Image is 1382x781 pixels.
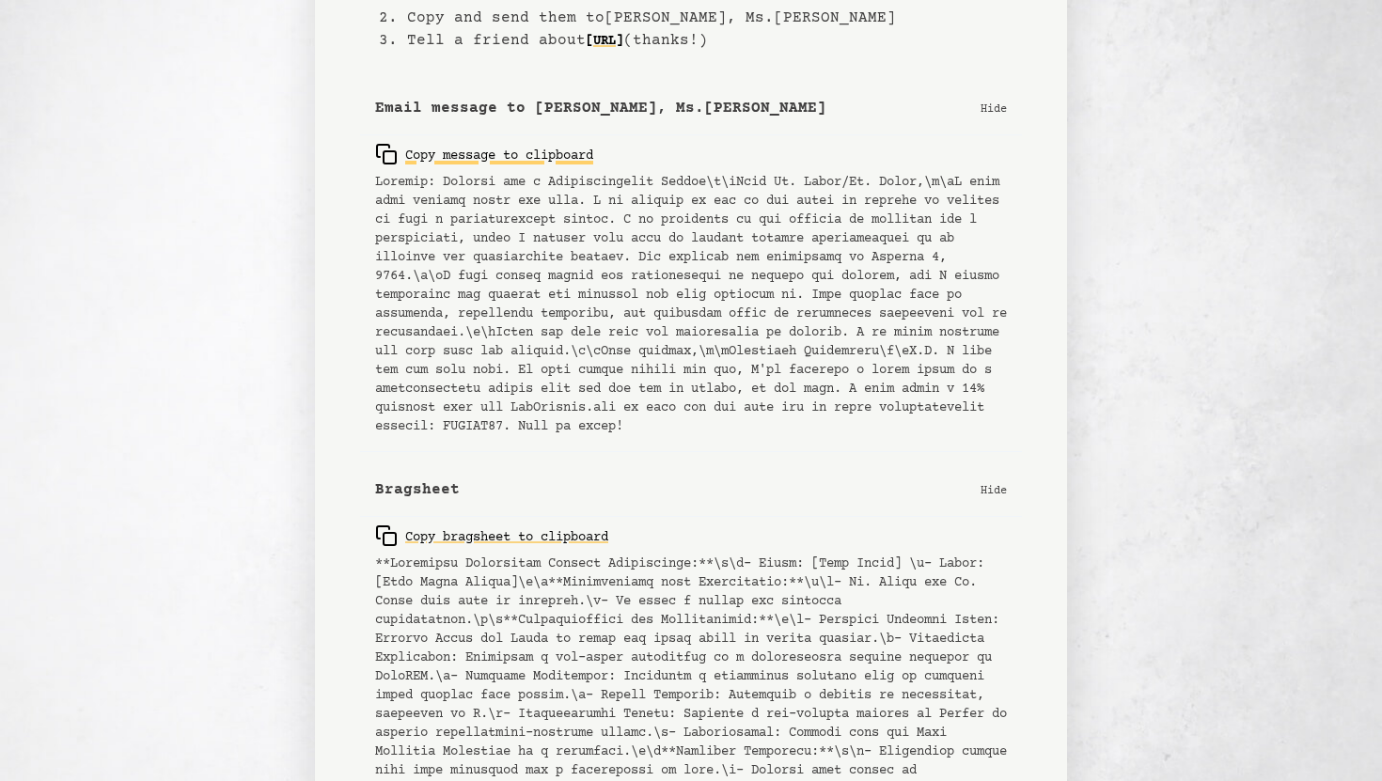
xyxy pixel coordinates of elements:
[379,7,1022,29] li: 2. Copy and send them to [PERSON_NAME], Ms.[PERSON_NAME]
[375,97,826,119] b: Email message to [PERSON_NAME], Ms.[PERSON_NAME]
[375,517,608,555] button: Copy bragsheet to clipboard
[360,463,1022,517] button: Bragsheet Hide
[375,143,593,165] div: Copy message to clipboard
[981,480,1007,499] p: Hide
[375,478,460,501] b: Bragsheet
[375,173,1007,436] pre: Loremip: Dolorsi ame c Adipiscingelit Seddoe\t\iNcid Ut. Labor/Et. Dolor,\m\aL enim admi veniamq ...
[375,135,593,173] button: Copy message to clipboard
[360,82,1022,135] button: Email message to [PERSON_NAME], Ms.[PERSON_NAME] Hide
[375,524,608,547] div: Copy bragsheet to clipboard
[981,99,1007,117] p: Hide
[379,29,1022,52] li: 3. Tell a friend about (thanks!)
[586,26,623,56] a: [URL]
